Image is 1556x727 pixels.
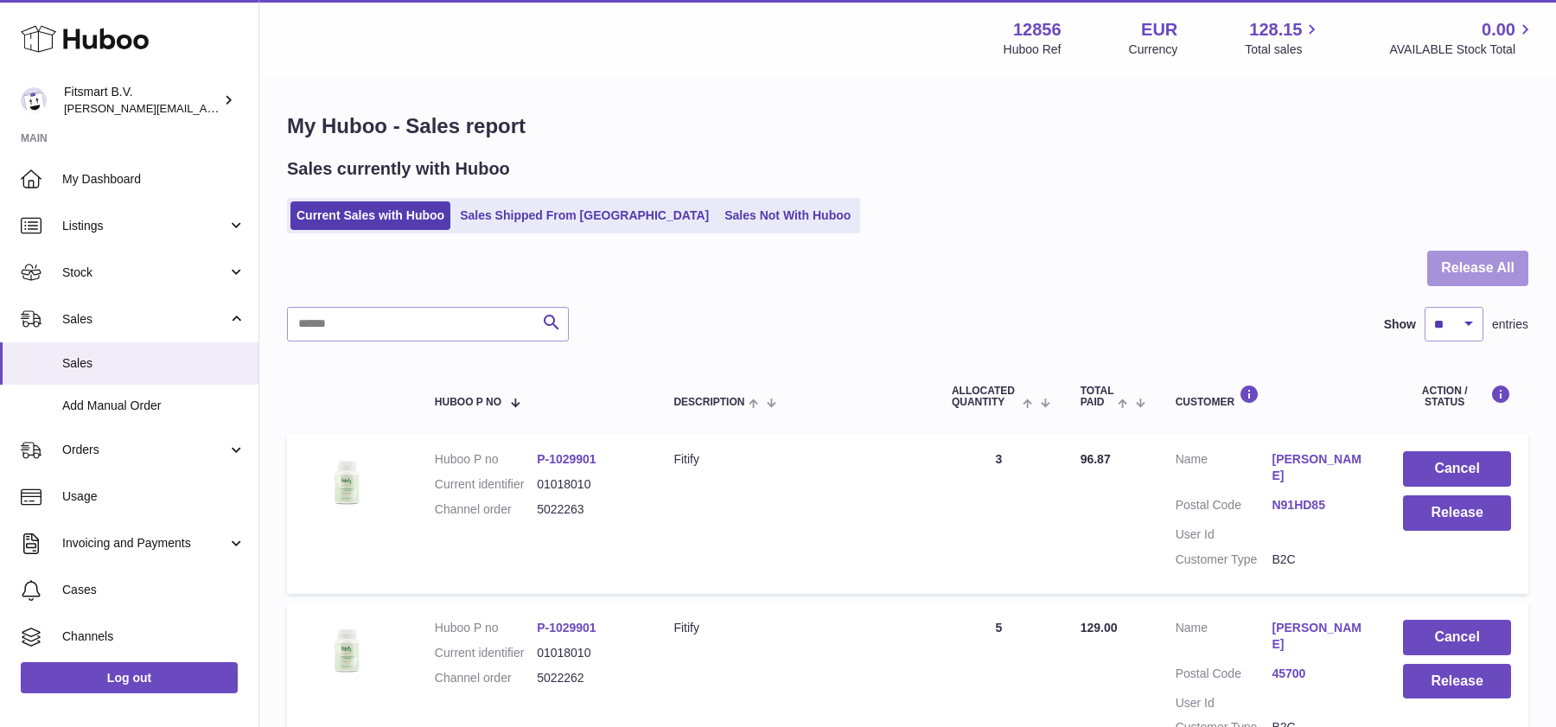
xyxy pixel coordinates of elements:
[287,157,510,181] h2: Sales currently with Huboo
[62,488,246,505] span: Usage
[21,662,238,693] a: Log out
[1176,695,1272,711] dt: User Id
[537,476,639,493] dd: 01018010
[1081,386,1114,408] span: Total paid
[1389,18,1535,58] a: 0.00 AVAILABLE Stock Total
[1403,451,1511,487] button: Cancel
[537,452,596,466] a: P-1029901
[62,218,227,234] span: Listings
[21,87,47,113] img: jonathan@leaderoo.com
[62,398,246,414] span: Add Manual Order
[1004,41,1062,58] div: Huboo Ref
[1176,451,1272,488] dt: Name
[64,101,347,115] span: [PERSON_NAME][EMAIL_ADDRESS][DOMAIN_NAME]
[1272,552,1368,568] dd: B2C
[1492,316,1528,333] span: entries
[1403,620,1511,655] button: Cancel
[1272,666,1368,682] a: 45700
[435,670,537,686] dt: Channel order
[62,442,227,458] span: Orders
[1176,552,1272,568] dt: Customer Type
[454,201,715,230] a: Sales Shipped From [GEOGRAPHIC_DATA]
[1403,495,1511,531] button: Release
[1245,41,1322,58] span: Total sales
[62,171,246,188] span: My Dashboard
[934,434,1063,593] td: 3
[718,201,857,230] a: Sales Not With Huboo
[1081,452,1111,466] span: 96.87
[435,397,501,408] span: Huboo P no
[62,582,246,598] span: Cases
[1427,251,1528,286] button: Release All
[1249,18,1302,41] span: 128.15
[1272,620,1368,653] a: [PERSON_NAME]
[62,628,246,645] span: Channels
[1272,497,1368,513] a: N91HD85
[1176,385,1369,408] div: Customer
[1272,451,1368,484] a: [PERSON_NAME]
[673,397,744,408] span: Description
[62,265,227,281] span: Stock
[1403,385,1511,408] div: Action / Status
[537,645,639,661] dd: 01018010
[1013,18,1062,41] strong: 12856
[304,620,391,681] img: 128561739542540.png
[435,620,537,636] dt: Huboo P no
[537,501,639,518] dd: 5022263
[62,535,227,552] span: Invoicing and Payments
[1176,666,1272,686] dt: Postal Code
[1141,18,1177,41] strong: EUR
[1245,18,1322,58] a: 128.15 Total sales
[64,84,220,117] div: Fitsmart B.V.
[1176,497,1272,518] dt: Postal Code
[290,201,450,230] a: Current Sales with Huboo
[435,501,537,518] dt: Channel order
[1176,526,1272,543] dt: User Id
[1384,316,1416,333] label: Show
[1389,41,1535,58] span: AVAILABLE Stock Total
[1403,664,1511,699] button: Release
[287,112,1528,140] h1: My Huboo - Sales report
[1081,621,1118,635] span: 129.00
[537,621,596,635] a: P-1029901
[435,645,537,661] dt: Current identifier
[1129,41,1178,58] div: Currency
[952,386,1018,408] span: ALLOCATED Quantity
[62,355,246,372] span: Sales
[1176,620,1272,657] dt: Name
[435,476,537,493] dt: Current identifier
[304,451,391,513] img: 128561739542540.png
[62,311,227,328] span: Sales
[537,670,639,686] dd: 5022262
[673,620,916,636] div: Fitify
[673,451,916,468] div: Fitify
[435,451,537,468] dt: Huboo P no
[1482,18,1515,41] span: 0.00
